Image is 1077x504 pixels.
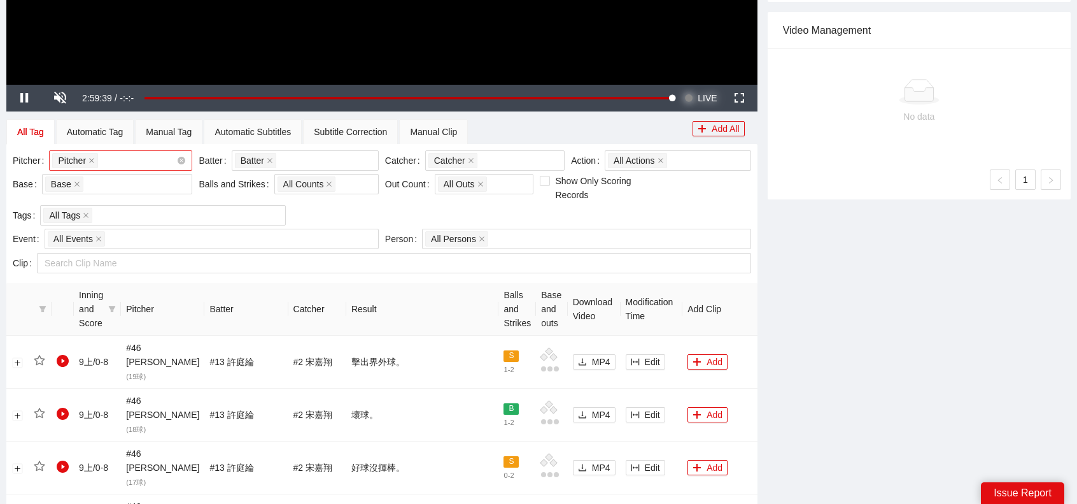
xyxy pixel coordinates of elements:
[53,232,93,246] span: All Events
[1016,170,1035,189] a: 1
[121,283,204,336] th: Pitcher
[578,410,587,421] span: download
[693,121,745,136] button: plusAdd All
[346,283,499,336] th: Result
[57,355,69,368] span: play-circle
[477,181,484,187] span: close
[215,125,291,139] div: Automatic Subtitles
[592,355,610,369] span: MP4
[42,85,78,112] button: Unmute
[431,232,476,246] span: All Persons
[278,176,336,192] span: All Counts
[468,157,474,164] span: close
[631,463,640,473] span: column-width
[614,154,655,168] span: All Actions
[34,461,45,472] span: star
[385,229,422,249] label: Person
[82,93,112,103] span: 2:59:39
[13,174,42,194] label: Base
[58,154,86,168] span: Pitcher
[209,410,253,420] span: # 13 許庭綸
[626,407,665,422] button: column-widthEdit
[34,355,45,366] span: star
[12,357,22,368] button: Expand row
[682,283,757,336] th: Add Clip
[108,305,116,313] span: filter
[626,460,665,475] button: column-widthEdit
[209,357,253,367] span: # 13 許庭綸
[990,169,1010,190] button: left
[293,463,332,473] span: # 2 宋嘉翔
[693,463,701,473] span: plus
[126,426,146,433] span: ( 18 球)
[293,357,332,367] span: # 2 宋嘉翔
[346,336,499,389] td: 擊出界外球。
[115,93,117,103] span: /
[49,208,80,222] span: All Tags
[568,283,621,336] th: Download Video
[578,357,587,368] span: download
[13,150,49,171] label: Pitcher
[571,150,605,171] label: Action
[67,125,123,139] div: Automatic Tag
[346,442,499,494] td: 好球沒揮棒。
[293,410,332,420] span: # 2 宋嘉翔
[126,396,199,434] span: # 46 [PERSON_NAME]
[503,472,514,479] span: 0 - 2
[503,366,514,373] span: 1 - 2
[990,169,1010,190] li: Previous Page
[410,125,457,139] div: Manual Clip
[13,253,37,273] label: Clip
[79,463,108,473] span: 9 上 / 0 - 8
[57,461,69,473] span: play-circle
[608,153,667,168] span: All Actions
[51,177,71,191] span: Base
[385,174,435,194] label: Out Count
[12,463,22,473] button: Expand row
[503,403,519,415] span: B
[283,177,324,191] span: All Counts
[787,110,1051,124] div: No data
[57,408,69,421] span: play-circle
[687,354,728,370] button: plusAdd
[79,288,103,330] span: Inning and Score
[12,410,22,421] button: Expand row
[83,212,89,219] span: close
[95,236,102,242] span: close
[783,12,1055,48] div: Video Management
[536,283,567,336] th: Base and outs
[578,463,587,473] span: download
[645,355,660,369] span: Edit
[13,229,45,249] label: Event
[479,236,485,242] span: close
[1041,169,1061,190] button: right
[199,174,274,194] label: Balls and Strikes
[39,305,46,313] span: filter
[503,456,519,468] span: S
[120,93,134,103] span: -:-:-
[88,157,95,164] span: close
[36,305,49,313] span: filter
[199,150,231,171] label: Batter
[204,283,288,336] th: Batter
[626,354,665,370] button: column-widthEdit
[346,389,499,442] td: 壞球。
[434,154,465,168] span: Catcher
[693,357,701,368] span: plus
[645,461,660,475] span: Edit
[326,181,332,187] span: close
[658,157,664,164] span: close
[1015,169,1036,190] li: 1
[126,343,199,381] span: # 46 [PERSON_NAME]
[314,125,387,139] div: Subtitle Correction
[680,85,721,112] button: Seek to live, currently behind live
[573,354,616,370] button: downloadMP4
[144,97,673,99] div: Progress Bar
[621,283,683,336] th: Modification Time
[126,479,146,486] span: ( 17 球)
[267,157,273,164] span: close
[438,176,487,192] span: All Outs
[631,357,640,368] span: column-width
[13,205,40,226] label: Tags
[503,350,519,362] span: S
